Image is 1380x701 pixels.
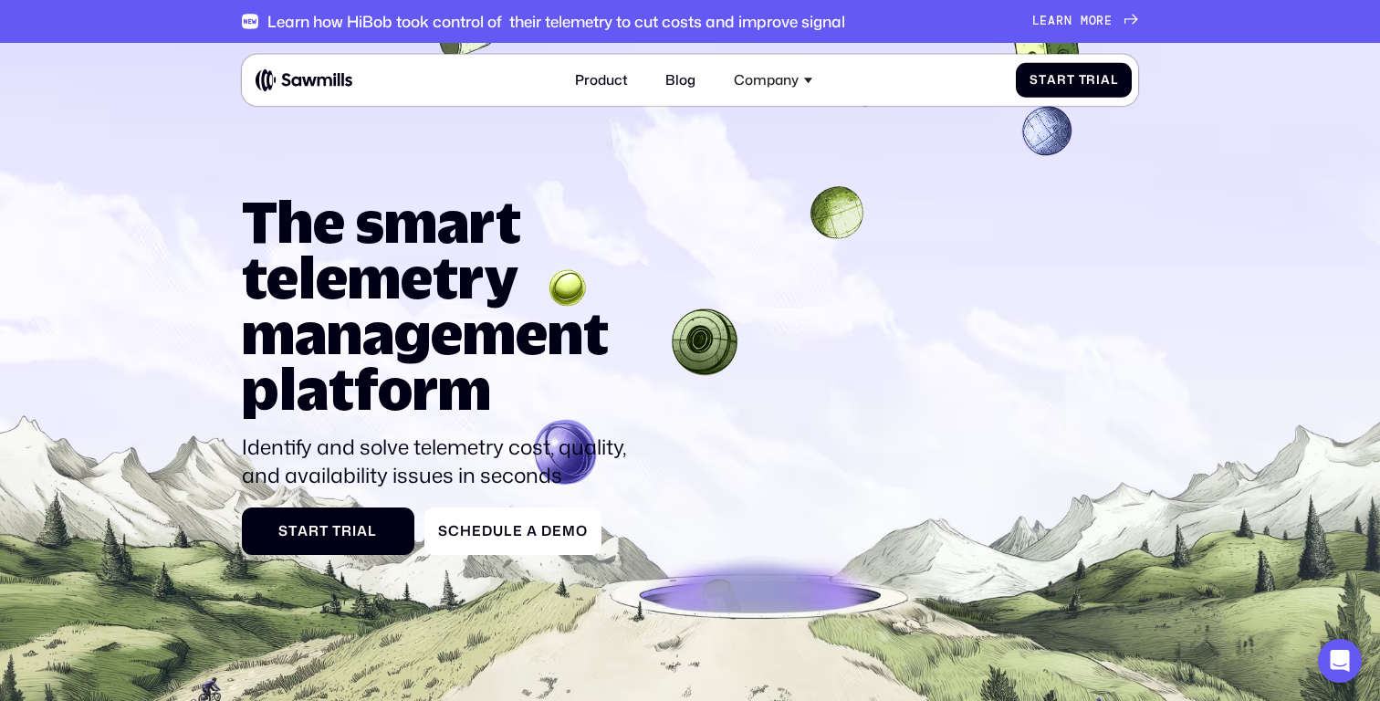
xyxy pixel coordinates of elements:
[1086,73,1096,88] span: r
[541,523,552,539] span: D
[1067,73,1075,88] span: t
[267,12,845,30] div: Learn how HiBob took control of their telemetry to cut costs and improve signal
[242,507,414,555] a: StartTrial
[278,523,288,539] span: S
[504,523,513,539] span: l
[1079,73,1087,88] span: T
[1104,14,1113,28] span: e
[1096,14,1104,28] span: r
[242,433,642,491] p: Identify and solve telemetry cost, quality, and availability issues in seconds
[576,523,588,539] span: o
[298,523,308,539] span: a
[308,523,319,539] span: r
[1096,73,1101,88] span: i
[1089,14,1097,28] span: o
[341,523,352,539] span: r
[724,62,822,99] div: Company
[527,523,538,539] span: a
[552,523,562,539] span: e
[1081,14,1089,28] span: m
[460,523,472,539] span: h
[482,523,493,539] span: d
[1016,63,1132,99] a: StartTrial
[448,523,460,539] span: c
[424,507,601,555] a: ScheduleaDemo
[332,523,341,539] span: T
[357,523,368,539] span: a
[352,523,357,539] span: i
[1030,73,1039,88] span: S
[319,523,329,539] span: t
[368,523,377,539] span: l
[513,523,523,539] span: e
[1040,14,1048,28] span: e
[565,62,639,99] a: Product
[1064,14,1072,28] span: n
[1047,73,1057,88] span: a
[472,523,482,539] span: e
[1101,73,1111,88] span: a
[493,523,504,539] span: u
[438,523,448,539] span: S
[1318,639,1362,683] div: Open Intercom Messenger
[655,62,706,99] a: Blog
[1032,14,1139,28] a: Learnmore
[1111,73,1118,88] span: l
[1056,14,1064,28] span: r
[1032,14,1040,28] span: L
[1039,73,1047,88] span: t
[288,523,298,539] span: t
[562,523,576,539] span: m
[734,72,799,89] div: Company
[1057,73,1067,88] span: r
[1048,14,1056,28] span: a
[242,194,642,417] h1: The smart telemetry management platform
